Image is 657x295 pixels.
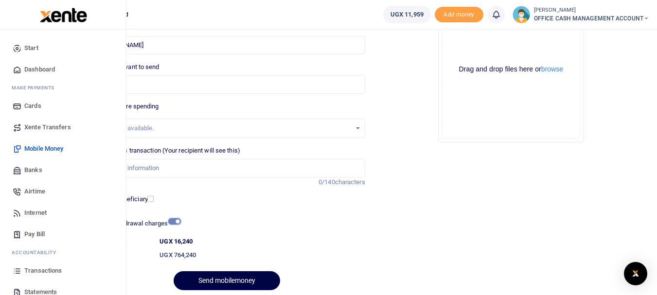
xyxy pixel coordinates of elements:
span: 0/140 [319,178,335,186]
input: Enter extra information [89,159,365,177]
a: Internet [8,202,118,224]
li: Wallet ballance [379,6,435,23]
span: characters [335,178,365,186]
a: Mobile Money [8,138,118,159]
span: Pay Bill [24,229,45,239]
div: No options available. [96,123,351,133]
span: Xente Transfers [24,122,71,132]
span: countability [19,249,56,256]
span: Dashboard [24,65,55,74]
span: Add money [435,7,483,23]
span: Internet [24,208,47,218]
span: OFFICE CASH MANAGEMENT ACCOUNT [534,14,649,23]
span: Transactions [24,266,62,276]
li: Ac [8,245,118,260]
a: Dashboard [8,59,118,80]
label: UGX 16,240 [160,237,193,246]
span: Cards [24,101,41,111]
a: Xente Transfers [8,117,118,138]
a: Cards [8,95,118,117]
input: UGX [89,75,365,94]
div: Open Intercom Messenger [624,262,647,285]
h6: Include withdrawal charges [90,220,177,227]
div: Drag and drop files here or [443,65,580,74]
a: Pay Bill [8,224,118,245]
span: Banks [24,165,42,175]
input: Loading name... [89,36,365,54]
a: Transactions [8,260,118,281]
a: Airtime [8,181,118,202]
li: Toup your wallet [435,7,483,23]
h6: UGX 764,240 [160,251,365,259]
span: Mobile Money [24,144,63,154]
a: logo-small logo-large logo-large [39,11,87,18]
a: UGX 11,959 [383,6,431,23]
span: Start [24,43,38,53]
li: M [8,80,118,95]
a: profile-user [PERSON_NAME] OFFICE CASH MANAGEMENT ACCOUNT [513,6,649,23]
span: ake Payments [17,84,54,91]
button: Send mobilemoney [174,271,280,290]
a: Add money [435,10,483,17]
span: Airtime [24,187,45,196]
span: UGX 11,959 [391,10,424,19]
label: Memo for this transaction (Your recipient will see this) [89,146,240,156]
a: Start [8,37,118,59]
img: logo-large [40,8,87,22]
button: browse [541,66,563,72]
a: Banks [8,159,118,181]
small: [PERSON_NAME] [534,6,649,15]
img: profile-user [513,6,530,23]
